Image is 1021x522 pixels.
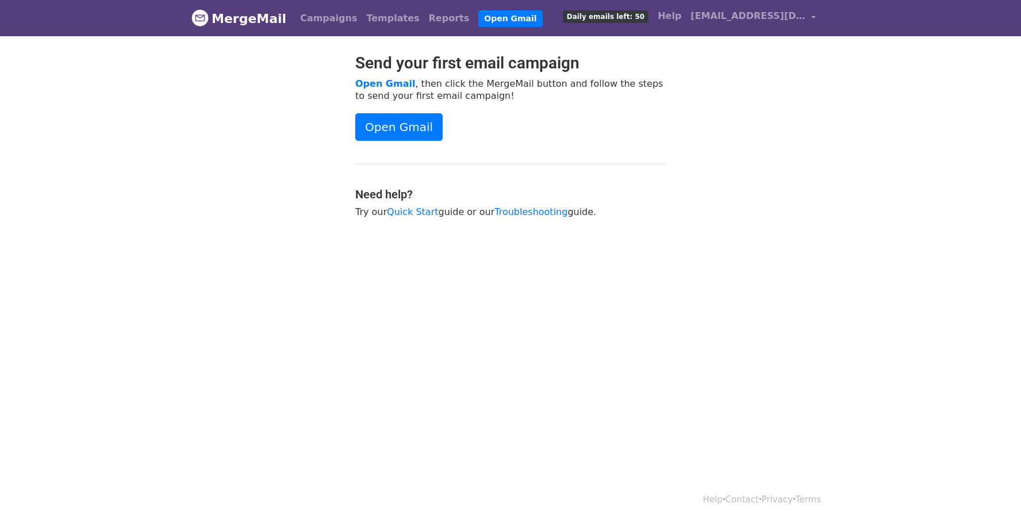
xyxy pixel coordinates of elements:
[355,78,415,89] a: Open Gmail
[191,9,209,26] img: MergeMail logo
[478,10,542,27] a: Open Gmail
[355,53,666,73] h2: Send your first email campaign
[355,206,666,218] p: Try our guide or our guide.
[355,78,666,102] p: , then click the MergeMail button and follow the steps to send your first email campaign!
[387,206,438,217] a: Quick Start
[191,6,286,30] a: MergeMail
[796,494,821,505] a: Terms
[295,7,362,30] a: Campaigns
[362,7,424,30] a: Templates
[653,5,686,28] a: Help
[558,5,653,28] a: Daily emails left: 50
[703,494,723,505] a: Help
[355,187,666,201] h4: Need help?
[686,5,820,32] a: [EMAIL_ADDRESS][DOMAIN_NAME]
[494,206,567,217] a: Troubleshooting
[690,9,805,23] span: [EMAIL_ADDRESS][DOMAIN_NAME]
[726,494,759,505] a: Contact
[424,7,474,30] a: Reports
[563,10,648,23] span: Daily emails left: 50
[762,494,793,505] a: Privacy
[355,113,443,141] a: Open Gmail
[964,467,1021,522] iframe: Chat Widget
